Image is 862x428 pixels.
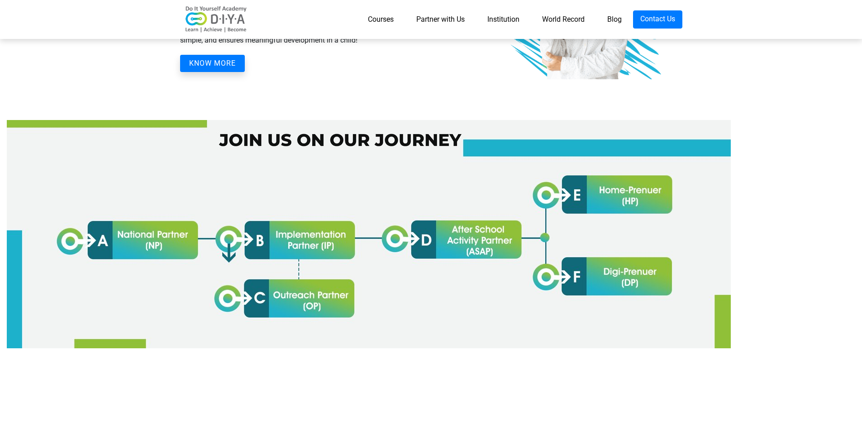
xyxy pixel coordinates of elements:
a: World Record [531,10,596,29]
a: Institution [476,10,531,29]
a: Blog [596,10,633,29]
img: Infographic.jpg [7,120,731,348]
a: Partner with Us [405,10,476,29]
a: Contact Us [633,10,682,29]
a: Courses [357,10,405,29]
button: KNOW MORE [180,55,245,72]
img: logo-v2.png [180,6,252,33]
